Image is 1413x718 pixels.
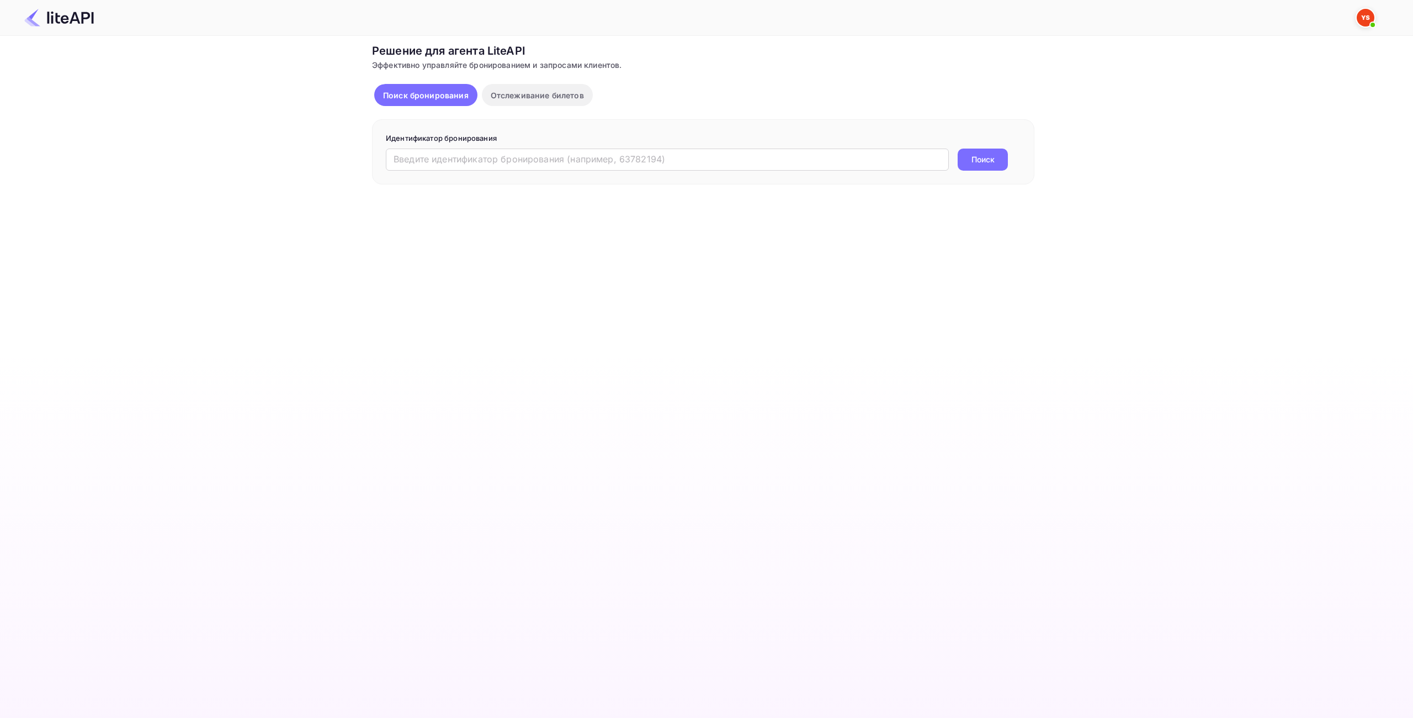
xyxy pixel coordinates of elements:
img: Логотип LiteAPI [24,9,94,27]
ya-tr-span: Поиск бронирования [383,91,469,100]
ya-tr-span: Решение для агента LiteAPI [372,44,525,57]
img: Yandex Support [1357,9,1374,27]
ya-tr-span: Идентификатор бронирования [386,134,497,142]
button: Поиск [958,149,1008,171]
ya-tr-span: Эффективно управляйте бронированием и запросами клиентов. [372,60,622,70]
ya-tr-span: Поиск [971,154,995,165]
ya-tr-span: Отслеживание билетов [491,91,584,100]
input: Введите идентификатор бронирования (например, 63782194) [386,149,949,171]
